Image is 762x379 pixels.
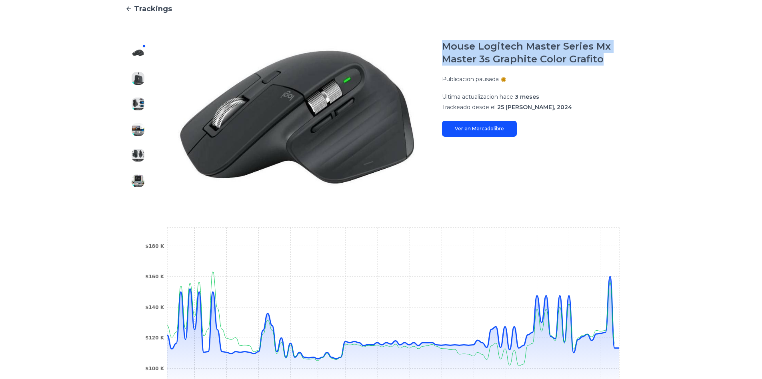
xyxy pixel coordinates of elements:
[125,3,637,14] a: Trackings
[442,104,496,111] span: Trackeado desde el
[515,93,539,100] span: 3 meses
[145,335,164,341] tspan: $120 K
[167,40,426,193] img: Mouse Logitech Master Series Mx Master 3s Graphite Color Grafito
[132,174,144,187] img: Mouse Logitech Master Series Mx Master 3s Graphite Color Grafito
[145,274,164,279] tspan: $160 K
[132,149,144,162] img: Mouse Logitech Master Series Mx Master 3s Graphite Color Grafito
[132,46,144,59] img: Mouse Logitech Master Series Mx Master 3s Graphite Color Grafito
[132,98,144,110] img: Mouse Logitech Master Series Mx Master 3s Graphite Color Grafito
[132,72,144,85] img: Mouse Logitech Master Series Mx Master 3s Graphite Color Grafito
[145,243,164,249] tspan: $180 K
[442,40,637,66] h1: Mouse Logitech Master Series Mx Master 3s Graphite Color Grafito
[145,305,164,310] tspan: $140 K
[442,93,513,100] span: Ultima actualizacion hace
[134,3,172,14] span: Trackings
[442,75,499,83] p: Publicacion pausada
[497,104,572,111] span: 25 [PERSON_NAME], 2024
[442,121,517,137] a: Ver en Mercadolibre
[132,123,144,136] img: Mouse Logitech Master Series Mx Master 3s Graphite Color Grafito
[145,366,164,371] tspan: $100 K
